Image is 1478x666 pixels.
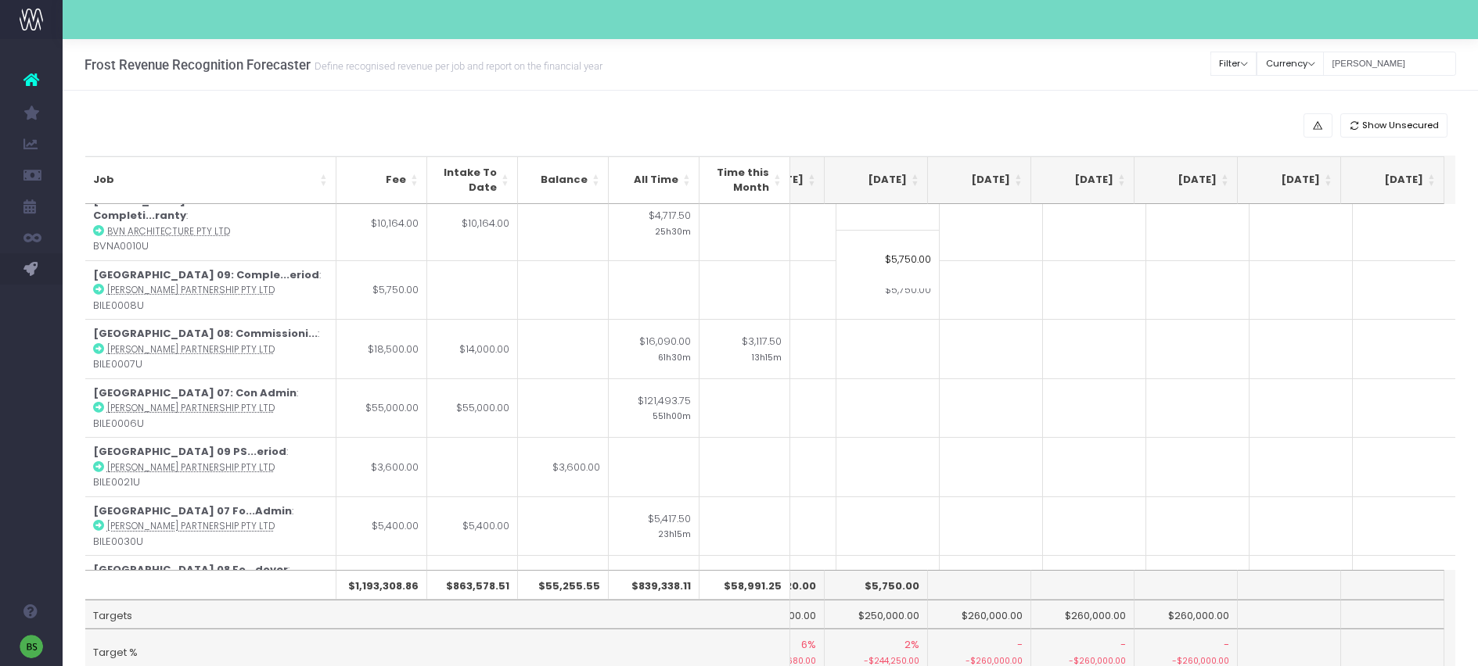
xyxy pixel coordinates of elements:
[427,378,518,438] td: $55,000.00
[1210,52,1257,76] button: Filter
[1135,156,1238,204] th: Jun 26: activate to sort column ascending
[658,349,691,363] small: 61h30m
[311,57,602,73] small: Define recognised revenue per job and report on the financial year
[518,570,609,600] th: $55,255.55
[904,637,919,653] span: 2%
[1120,637,1126,653] span: -
[609,378,699,438] td: $121,493.75
[93,562,288,577] strong: [GEOGRAPHIC_DATA] 08 Fo...dover
[1257,52,1324,76] button: Currency
[336,555,427,614] td: $1,450.00
[107,402,275,414] abbr: Billard Leece Partnership Pty Ltd
[336,570,427,600] th: $1,193,308.86
[107,520,275,532] abbr: Billard Leece Partnership Pty Ltd
[85,57,602,73] h3: Frost Revenue Recognition Forecaster
[85,378,336,438] td: : BILE0006U
[336,260,427,320] td: $5,750.00
[85,600,790,629] td: Targets
[93,385,297,400] strong: [GEOGRAPHIC_DATA] 07: Con Admin
[1238,156,1341,204] th: Jul 26: activate to sort column ascending
[653,408,691,422] small: 551h00m
[93,267,319,282] strong: [GEOGRAPHIC_DATA] 09: Comple...eriod
[609,570,699,600] th: $839,338.11
[93,193,278,224] strong: [PERSON_NAME] ASB Part 9: Post Completi...ranty
[20,635,43,658] img: images/default_profile_image.png
[1340,113,1448,138] button: Show Unsecured
[825,570,928,600] th: $5,750.00
[85,437,336,496] td: : BILE0021U
[928,600,1031,629] td: $260,000.00
[85,496,336,556] td: : BILE0030U
[699,319,790,378] td: $3,117.50
[609,156,699,204] th: All Time: activate to sort column ascending
[1135,600,1238,629] td: $260,000.00
[609,496,699,556] td: $5,417.50
[336,437,427,496] td: $3,600.00
[107,343,275,356] abbr: Billard Leece Partnership Pty Ltd
[1362,119,1439,132] span: Show Unsecured
[825,600,928,629] td: $250,000.00
[609,186,699,260] td: $4,717.50
[85,555,336,614] td: : BILE0031U
[699,156,790,204] th: Time this Month: activate to sort column ascending
[336,156,427,204] th: Fee: activate to sort column ascending
[1031,600,1135,629] td: $260,000.00
[801,637,816,653] span: 6%
[518,437,609,496] td: $3,600.00
[85,156,336,204] th: Job: activate to sort column ascending
[928,156,1031,204] th: Apr 26: activate to sort column ascending
[427,319,518,378] td: $14,000.00
[427,156,518,204] th: Intake To Date: activate to sort column ascending
[85,260,336,320] td: : BILE0008U
[85,186,336,260] td: : BVNA0010U
[427,186,518,260] td: $10,164.00
[336,496,427,556] td: $5,400.00
[427,555,518,614] td: $1,450.00
[336,378,427,438] td: $55,000.00
[336,186,427,260] td: $10,164.00
[655,224,691,238] small: 25h30m
[85,319,336,378] td: : BILE0007U
[93,503,292,518] strong: [GEOGRAPHIC_DATA] 07 Fo...Admin
[836,260,940,320] td: $5,750.00
[107,225,230,238] abbr: BVN Architecture Pty Ltd
[699,570,790,600] th: $58,991.25
[1341,156,1444,204] th: Aug 26: activate to sort column ascending
[752,349,782,363] small: 13h15m
[93,326,318,341] strong: [GEOGRAPHIC_DATA] 08: Commissioni...
[427,496,518,556] td: $5,400.00
[1323,52,1456,76] input: Search...
[1017,637,1023,653] span: -
[427,570,518,600] th: $863,578.51
[518,156,609,204] th: Balance: activate to sort column ascending
[107,461,275,474] abbr: Billard Leece Partnership Pty Ltd
[336,319,427,378] td: $18,500.00
[107,284,275,296] abbr: Billard Leece Partnership Pty Ltd
[609,319,699,378] td: $16,090.00
[1031,156,1135,204] th: May 26: activate to sort column ascending
[1224,637,1229,653] span: -
[93,444,286,459] strong: [GEOGRAPHIC_DATA] 09 PS...eriod
[825,156,928,204] th: Mar 26: activate to sort column ascending
[658,526,691,540] small: 23h15m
